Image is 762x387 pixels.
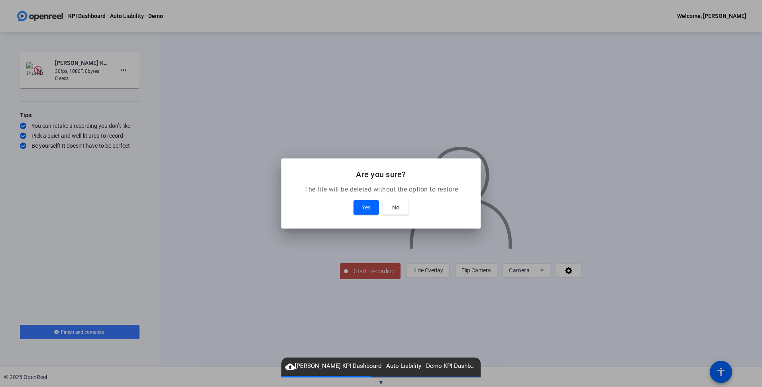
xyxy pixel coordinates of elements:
[285,362,295,371] mat-icon: cloud_upload
[291,168,471,181] h2: Are you sure?
[291,185,471,194] p: The file will be deleted without the option to restore
[392,203,399,212] span: No
[354,200,379,215] button: Yes
[383,200,408,215] button: No
[281,362,481,371] span: [PERSON_NAME]-KPI Dashboard - Auto Liability - Demo-KPI Dashboard - Auto Liability - Demo-1759839...
[378,379,384,386] span: ▼
[362,203,371,212] span: Yes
